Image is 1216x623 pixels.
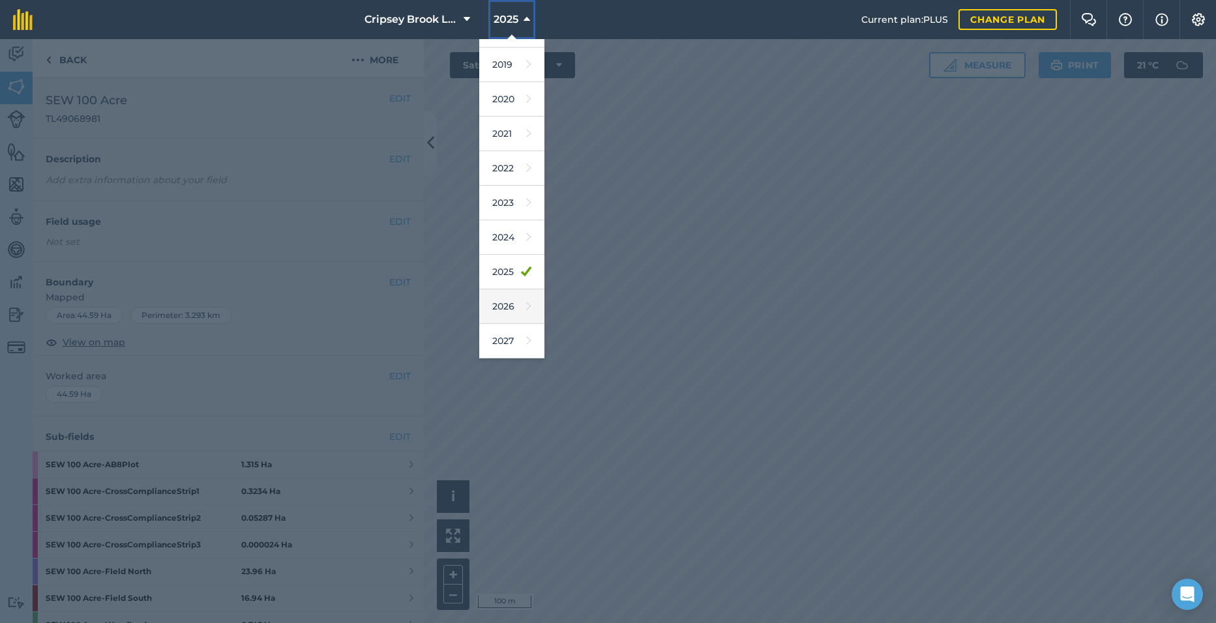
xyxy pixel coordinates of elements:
img: A cog icon [1191,13,1206,26]
a: 2026 [479,289,544,324]
a: 2023 [479,186,544,220]
a: 2022 [479,151,544,186]
img: fieldmargin Logo [13,9,33,30]
img: A question mark icon [1118,13,1133,26]
span: Cripsey Brook Limited [364,12,458,27]
span: Current plan : PLUS [861,12,948,27]
a: 2025 [479,255,544,289]
a: 2027 [479,324,544,358]
span: 2025 [494,12,518,27]
div: Open Intercom Messenger [1172,579,1203,610]
img: svg+xml;base64,PHN2ZyB4bWxucz0iaHR0cDovL3d3dy53My5vcmcvMjAwMC9zdmciIHdpZHRoPSIxNyIgaGVpZ2h0PSIxNy... [1155,12,1168,27]
a: 2019 [479,48,544,82]
a: 2020 [479,82,544,117]
a: Change plan [958,9,1057,30]
a: 2024 [479,220,544,255]
img: Two speech bubbles overlapping with the left bubble in the forefront [1081,13,1097,26]
a: 2021 [479,117,544,151]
